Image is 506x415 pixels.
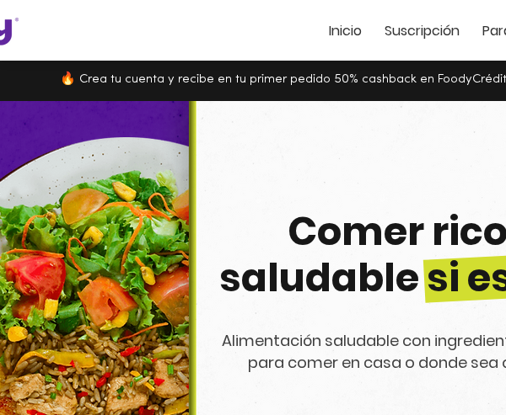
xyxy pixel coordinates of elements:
[329,24,362,38] a: Inicio
[329,21,362,40] span: Inicio
[385,24,460,38] a: Suscripción
[385,21,460,40] span: Suscripción
[482,21,498,40] span: Pa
